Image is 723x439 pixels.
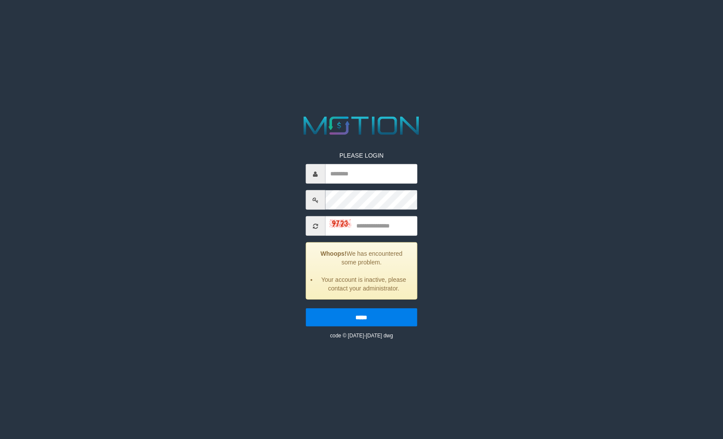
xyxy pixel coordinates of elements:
[306,242,417,300] div: We has encountered some problem.
[321,250,347,257] strong: Whoops!
[330,333,393,339] small: code © [DATE]-[DATE] dwg
[298,113,425,138] img: MOTION_logo.png
[317,275,411,293] li: Your account is inactive, please contact your administrator.
[329,219,351,228] img: captcha
[306,151,417,160] p: PLEASE LOGIN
